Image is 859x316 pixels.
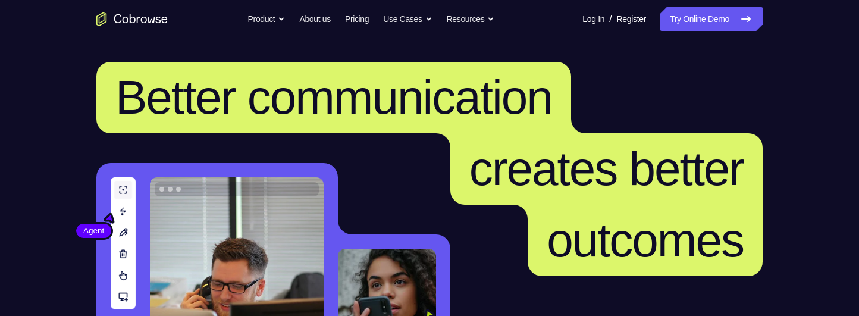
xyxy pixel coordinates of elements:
button: Use Cases [383,7,432,31]
button: Resources [447,7,495,31]
span: creates better [469,142,744,195]
span: / [609,12,612,26]
a: Pricing [345,7,369,31]
a: Try Online Demo [660,7,763,31]
a: Register [617,7,646,31]
a: About us [299,7,330,31]
button: Product [248,7,286,31]
a: Go to the home page [96,12,168,26]
span: Better communication [115,71,552,124]
span: outcomes [547,214,744,267]
a: Log In [582,7,604,31]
